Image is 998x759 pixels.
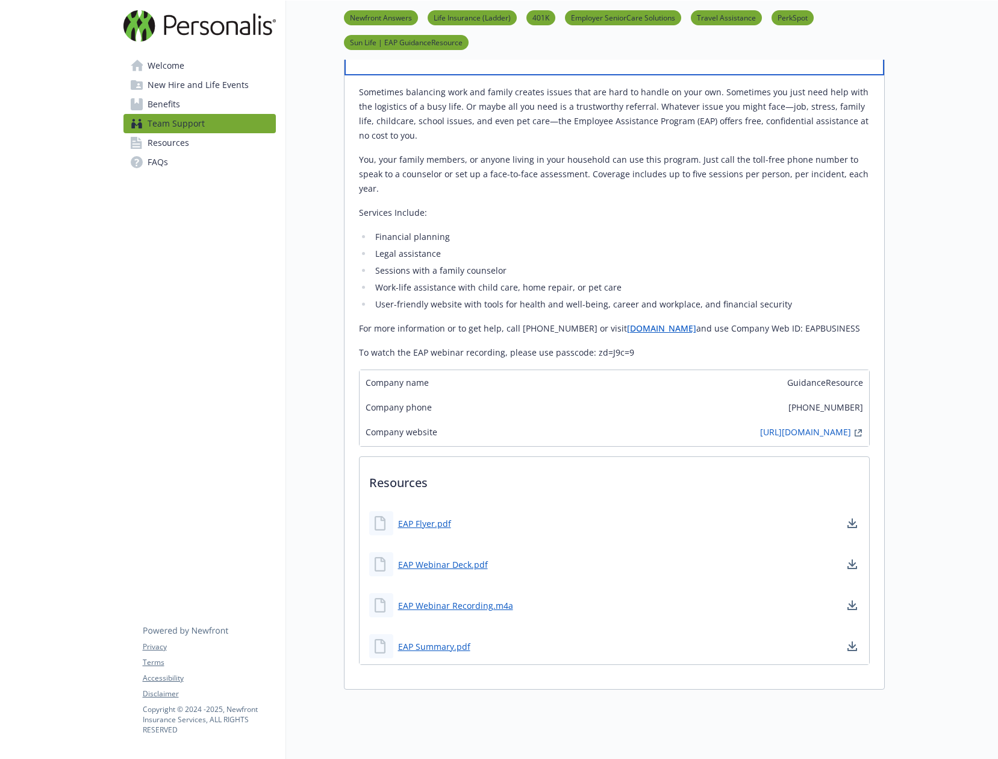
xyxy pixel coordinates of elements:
a: Disclaimer [143,688,275,699]
span: GuidanceResource [787,376,863,389]
a: Resources [123,133,276,153]
a: Sun Life | EAP GuidanceResource [344,36,469,48]
p: For more information or to get help, call [PHONE_NUMBER] or visit and use Company Web ID: EAPBUSI... [359,321,870,336]
a: download document [845,557,859,572]
a: external [851,426,865,440]
div: Sun Life | EAP GuidanceResource [345,75,884,689]
a: New Hire and Life Events [123,75,276,95]
a: Newfront Answers [344,11,418,23]
li: Work-life assistance with child care, home repair, or pet care [372,280,870,295]
a: Travel Assistance [691,11,762,23]
a: Life Insurance (Ladder) [428,11,517,23]
a: download document [845,598,859,613]
a: download document [845,516,859,531]
span: Benefits [148,95,180,114]
a: Welcome [123,56,276,75]
li: Legal assistance [372,247,870,261]
p: Sometimes balancing work and family creates issues that are hard to handle on your own. Sometimes... [359,85,870,143]
span: Team Support [148,114,205,133]
a: download document [845,639,859,653]
span: New Hire and Life Events [148,75,249,95]
a: [DOMAIN_NAME] [627,323,696,334]
li: User-friendly website with tools for health and well-being, career and workplace, and financial s... [372,297,870,312]
a: EAP Summary.pdf [398,640,470,653]
p: Services Include: [359,206,870,220]
span: Resources [148,133,189,153]
li: Financial planning [372,230,870,244]
span: Welcome [148,56,184,75]
p: Resources [360,457,869,502]
span: Company phone [366,401,432,414]
a: Benefits [123,95,276,114]
a: Team Support [123,114,276,133]
a: PerkSpot [772,11,814,23]
p: You, your family members, or anyone living in your household can use this program. Just call the ... [359,153,870,196]
p: To watch the EAP webinar recording, please use passcode: zd=J9c=9 [359,345,870,360]
a: Employer SeniorCare Solutions [565,11,681,23]
span: Company name [366,376,429,389]
span: Company website [366,426,437,440]
li: Sessions with a family counselor [372,263,870,278]
a: 401K [526,11,555,23]
a: Terms [143,657,275,668]
a: [URL][DOMAIN_NAME] [760,426,851,440]
a: FAQs [123,153,276,172]
a: Privacy [143,641,275,652]
a: Accessibility [143,673,275,684]
span: FAQs [148,153,168,172]
a: EAP Webinar Deck.pdf [398,558,488,571]
span: [PHONE_NUMBER] [788,401,863,414]
a: EAP Flyer.pdf [398,517,451,530]
p: Copyright © 2024 - 2025 , Newfront Insurance Services, ALL RIGHTS RESERVED [143,704,275,735]
a: EAP Webinar Recording.m4a [398,599,513,612]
